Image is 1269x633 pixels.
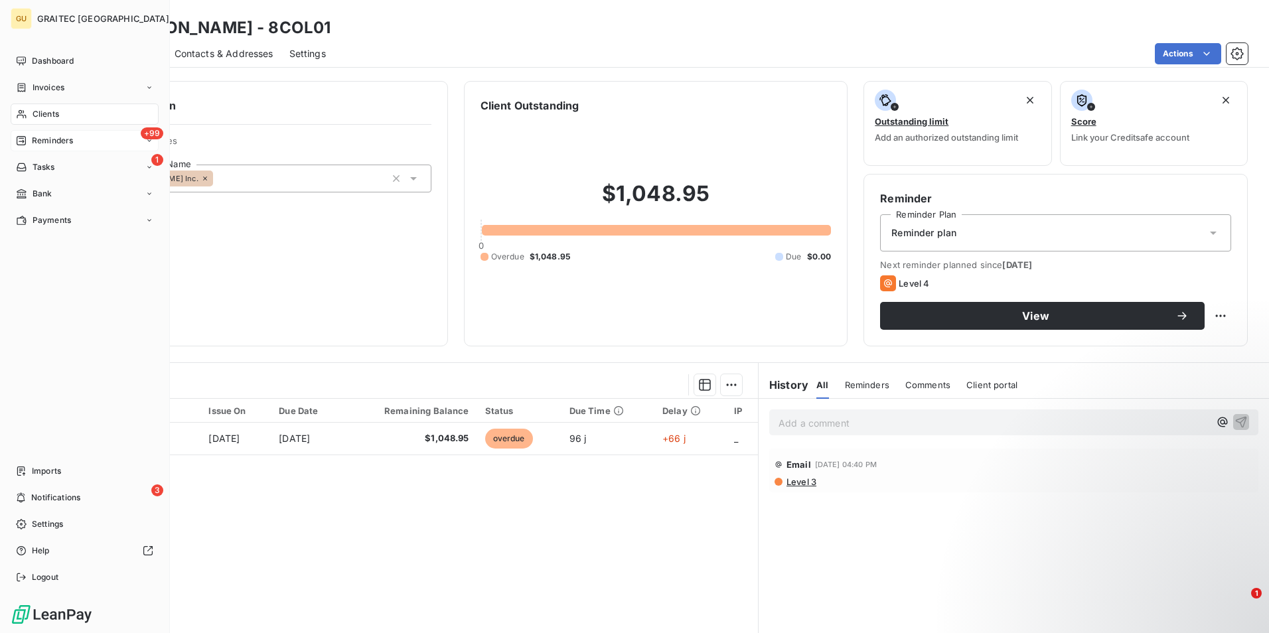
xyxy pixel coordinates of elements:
[33,214,71,226] span: Payments
[11,540,159,561] a: Help
[289,47,326,60] span: Settings
[1155,43,1221,64] button: Actions
[1071,116,1096,127] span: Score
[279,433,310,444] span: [DATE]
[880,259,1231,270] span: Next reminder planned since
[481,180,832,220] h2: $1,048.95
[485,429,533,449] span: overdue
[37,13,169,24] span: GRAITEC [GEOGRAPHIC_DATA]
[352,432,469,445] span: $1,048.95
[807,251,832,263] span: $0.00
[485,405,554,416] div: Status
[33,108,59,120] span: Clients
[880,302,1205,330] button: View
[905,380,950,390] span: Comments
[1004,504,1269,597] iframe: Intercom notifications message
[151,484,163,496] span: 3
[734,405,750,416] div: IP
[1251,588,1262,598] span: 1
[32,135,73,147] span: Reminders
[845,380,889,390] span: Reminders
[875,132,1018,143] span: Add an authorized outstanding limit
[899,278,929,289] span: Level 4
[481,98,579,113] h6: Client Outstanding
[11,604,93,625] img: Logo LeanPay
[896,311,1175,321] span: View
[32,465,61,477] span: Imports
[1060,81,1248,166] button: ScoreLink your Creditsafe account
[208,405,263,416] div: Issue On
[31,492,80,504] span: Notifications
[816,380,828,390] span: All
[151,154,163,166] span: 1
[1071,132,1189,143] span: Link your Creditsafe account
[33,82,64,94] span: Invoices
[352,405,469,416] div: Remaining Balance
[875,116,948,127] span: Outstanding limit
[891,226,956,240] span: Reminder plan
[32,571,58,583] span: Logout
[491,251,524,263] span: Overdue
[32,518,63,530] span: Settings
[141,127,163,139] span: +99
[279,405,336,416] div: Due Date
[117,16,331,40] h3: [PERSON_NAME] - 8COL01
[863,81,1051,166] button: Outstanding limitAdd an authorized outstanding limit
[786,459,811,470] span: Email
[213,173,224,184] input: Add a tag
[33,188,52,200] span: Bank
[880,190,1231,206] h6: Reminder
[966,380,1017,390] span: Client portal
[759,377,808,393] h6: History
[80,98,431,113] h6: Client information
[569,433,587,444] span: 96 j
[175,47,273,60] span: Contacts & Addresses
[1002,259,1032,270] span: [DATE]
[107,135,431,154] span: Client Properties
[1224,588,1256,620] iframe: Intercom live chat
[530,251,570,263] span: $1,048.95
[208,433,240,444] span: [DATE]
[662,405,718,416] div: Delay
[33,161,55,173] span: Tasks
[479,240,484,251] span: 0
[32,55,74,67] span: Dashboard
[734,433,738,444] span: _
[785,476,816,487] span: Level 3
[815,460,877,468] span: [DATE] 04:40 PM
[786,251,801,263] span: Due
[32,545,50,557] span: Help
[569,405,646,416] div: Due Time
[662,433,686,444] span: +66 j
[11,8,32,29] div: GU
